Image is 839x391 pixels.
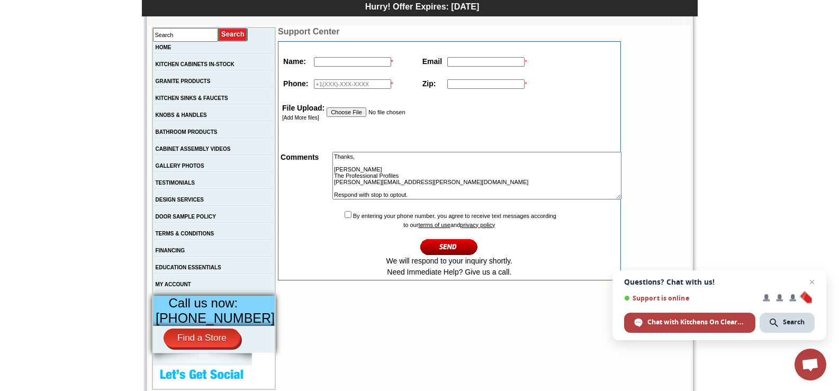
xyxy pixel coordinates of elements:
input: +1(XXX)-XXX-XXXX [314,79,391,89]
div: Open chat [795,349,826,380]
span: Chat with Kitchens On Clearance [647,317,745,327]
a: KNOBS & HANDLES [156,112,207,118]
span: We will respond to your inquiry shortly. Need Immediate Help? Give us a call. [386,257,512,276]
a: privacy policy [460,222,495,228]
a: [Add More files] [282,115,319,121]
a: BATHROOM PRODUCTS [156,129,218,135]
span: Questions? Chat with us! [624,278,815,286]
input: Submit [218,28,248,42]
a: DESIGN SERVICES [156,197,204,203]
span: Call us now: [169,296,238,310]
strong: Name: [283,57,306,66]
a: FINANCING [156,248,185,253]
a: DOOR SAMPLE POLICY [156,214,216,220]
a: KITCHEN CABINETS IN-STOCK [156,61,234,67]
a: MY ACCOUNT [156,281,191,287]
a: HOME [156,44,172,50]
a: GALLERY PHOTOS [156,163,204,169]
div: Search [760,313,815,333]
a: TESTIMONIALS [156,180,195,186]
a: EDUCATION ESSENTIALS [156,265,221,270]
div: Hurry! Offer Expires: [DATE] [147,1,698,12]
td: By entering your phone number, you agree to receive text messages according to our and [279,208,619,279]
strong: Phone: [283,79,308,88]
span: Support is online [624,294,755,302]
a: Find a Store [164,329,240,348]
a: TERMS & CONDITIONS [156,231,214,237]
span: Search [783,317,805,327]
strong: Zip: [422,79,436,88]
a: GRANITE PRODUCTS [156,78,211,84]
a: KITCHEN SINKS & FAUCETS [156,95,228,101]
div: Chat with Kitchens On Clearance [624,313,755,333]
a: terms of use [418,222,450,228]
a: CABINET ASSEMBLY VIDEOS [156,146,231,152]
strong: Email [422,57,442,66]
strong: Comments [281,153,319,161]
span: [PHONE_NUMBER] [156,311,275,325]
span: Close chat [806,276,818,288]
td: Support Center [278,27,620,37]
strong: File Upload: [282,104,324,112]
input: Continue [420,238,478,256]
